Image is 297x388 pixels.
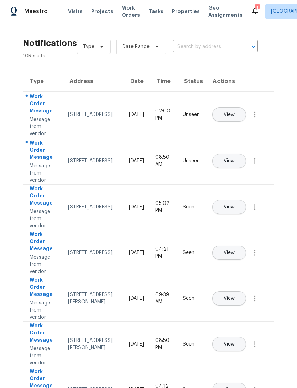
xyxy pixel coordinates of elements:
[212,154,246,168] button: View
[224,158,235,164] span: View
[183,111,200,118] div: Unseen
[183,203,200,211] div: Seen
[62,71,123,91] th: Address
[68,8,83,15] span: Visits
[123,71,150,91] th: Date
[150,71,177,91] th: Time
[148,9,163,14] span: Tasks
[24,8,48,15] span: Maestro
[123,43,150,50] span: Date Range
[155,154,171,168] div: 08:50 AM
[224,296,235,301] span: View
[205,71,274,91] th: Actions
[129,157,144,165] div: [DATE]
[155,246,171,260] div: 04:21 PM
[183,157,200,165] div: Unseen
[129,295,144,302] div: [DATE]
[30,276,57,299] div: Work Order Message
[224,250,235,256] span: View
[30,208,57,230] div: Message from vendor
[173,41,238,52] input: Search by address
[212,107,246,122] button: View
[224,205,235,210] span: View
[129,249,144,256] div: [DATE]
[212,246,246,260] button: View
[30,322,57,345] div: Work Order Message
[23,71,62,91] th: Type
[68,111,118,118] div: [STREET_ADDRESS]
[224,342,235,347] span: View
[23,52,77,60] div: 10 Results
[183,249,200,256] div: Seen
[30,254,57,275] div: Message from vendor
[212,291,246,306] button: View
[30,345,57,367] div: Message from vendor
[208,4,243,19] span: Geo Assignments
[30,116,57,137] div: Message from vendor
[68,157,118,165] div: [STREET_ADDRESS]
[129,341,144,348] div: [DATE]
[30,139,57,162] div: Work Order Message
[183,295,200,302] div: Seen
[255,4,260,11] div: 1
[155,337,171,351] div: 08:50 PM
[83,43,94,50] span: Type
[68,249,118,256] div: [STREET_ADDRESS]
[30,162,57,184] div: Message from vendor
[172,8,200,15] span: Properties
[91,8,113,15] span: Projects
[30,185,57,208] div: Work Order Message
[155,200,171,214] div: 05:02 PM
[129,111,144,118] div: [DATE]
[23,40,77,47] h2: Notifications
[122,4,140,19] span: Work Orders
[224,112,235,117] span: View
[212,337,246,351] button: View
[129,203,144,211] div: [DATE]
[30,93,57,116] div: Work Order Message
[183,341,200,348] div: Seen
[30,299,57,321] div: Message from vendor
[30,231,57,254] div: Work Order Message
[249,42,259,52] button: Open
[68,291,118,306] div: [STREET_ADDRESS][PERSON_NAME]
[68,337,118,351] div: [STREET_ADDRESS][PERSON_NAME]
[68,203,118,211] div: [STREET_ADDRESS]
[155,107,171,122] div: 02:00 PM
[177,71,205,91] th: Status
[212,200,246,214] button: View
[155,291,171,306] div: 09:39 AM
